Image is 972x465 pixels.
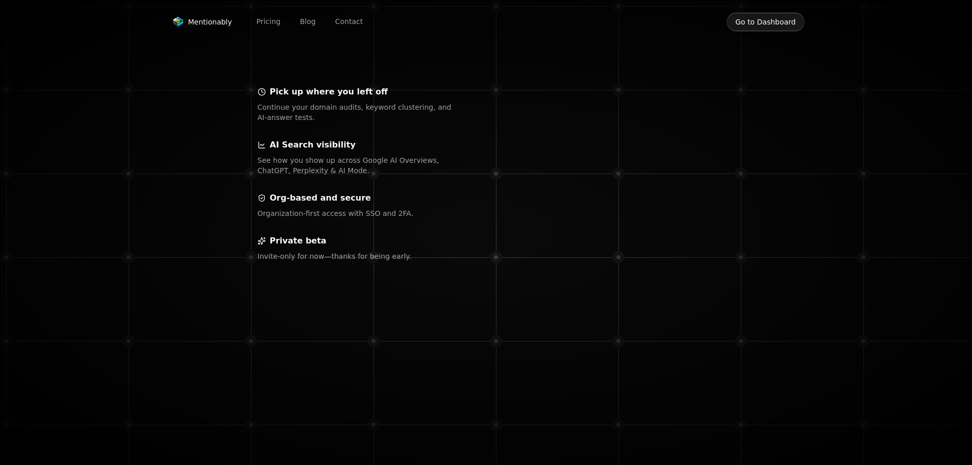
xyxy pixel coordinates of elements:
[270,235,327,247] p: Private beta
[258,155,454,176] p: See how you show up across Google AI Overviews, ChatGPT, Perplexity & AI Mode.
[188,17,232,27] span: Mentionably
[270,192,371,204] p: Org‑based and secure
[258,208,454,218] p: Organization‑first access with SSO and 2FA.
[292,14,324,30] a: Blog
[270,139,356,151] p: AI Search visibility
[248,14,289,30] a: Pricing
[258,102,454,123] p: Continue your domain audits, keyword clustering, and AI‑answer tests.
[258,251,454,261] p: Invite‑only for now—thanks for being early.
[727,12,804,32] button: Go to Dashboard
[327,14,371,30] a: Contact
[168,15,236,29] a: Mentionably
[270,86,388,98] p: Pick up where you left off
[172,17,184,27] img: Mentionably logo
